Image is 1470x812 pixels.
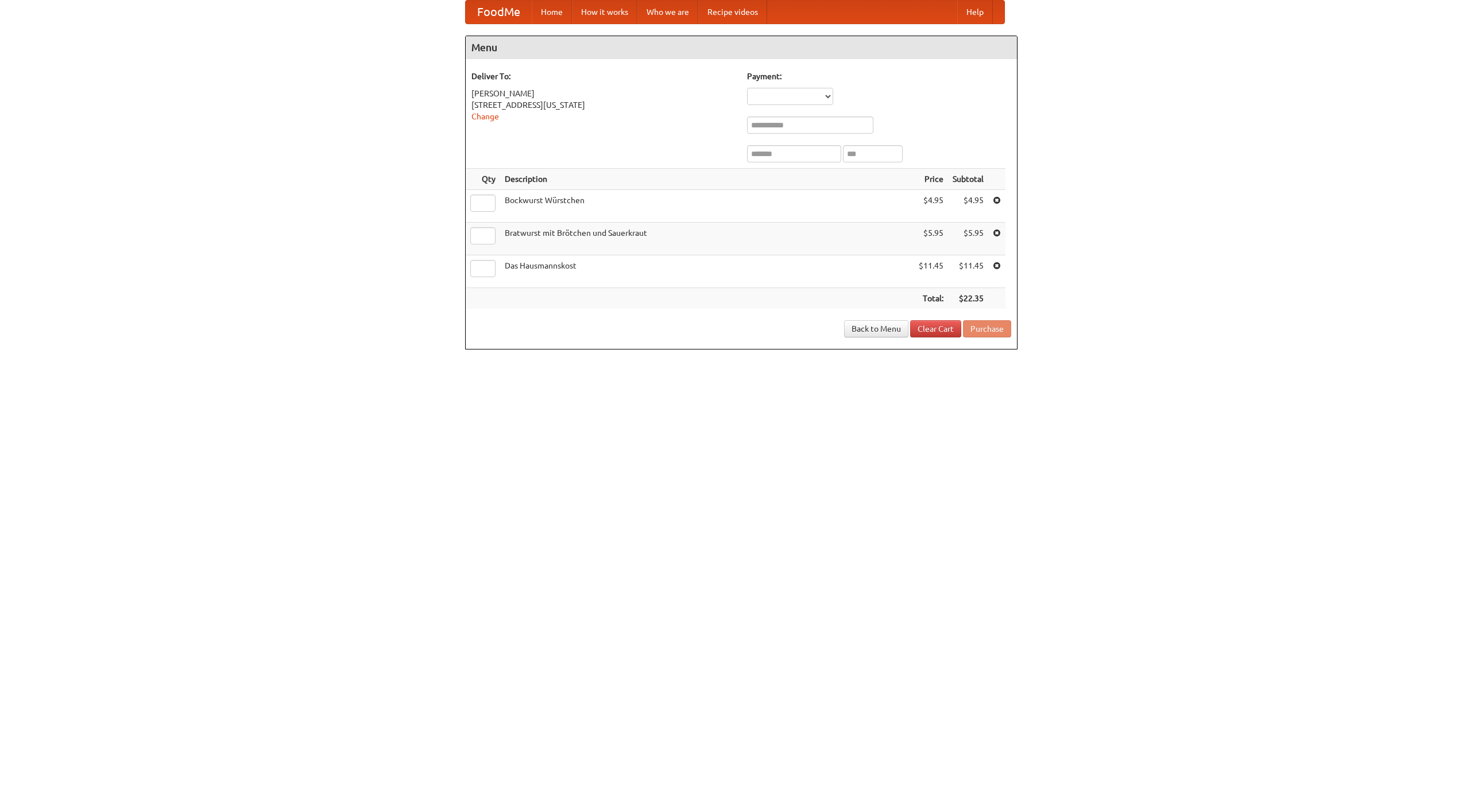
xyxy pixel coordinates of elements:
[466,36,1017,59] h4: Menu
[914,169,948,190] th: Price
[500,169,914,190] th: Description
[914,255,948,288] td: $11.45
[948,169,988,190] th: Subtotal
[698,1,767,24] a: Recipe videos
[914,190,948,223] td: $4.95
[500,190,914,223] td: Bockwurst Würstchen
[471,112,499,121] a: Change
[914,288,948,309] th: Total:
[500,223,914,255] td: Bratwurst mit Brötchen und Sauerkraut
[948,223,988,255] td: $5.95
[957,1,993,24] a: Help
[948,255,988,288] td: $11.45
[471,88,736,99] div: [PERSON_NAME]
[471,71,736,82] h5: Deliver To:
[914,223,948,255] td: $5.95
[963,320,1011,337] button: Purchase
[747,71,1011,82] h5: Payment:
[500,255,914,288] td: Das Hausmannskost
[948,288,988,309] th: $22.35
[844,320,908,337] a: Back to Menu
[910,320,961,337] a: Clear Cart
[948,190,988,223] td: $4.95
[532,1,572,24] a: Home
[572,1,637,24] a: How it works
[466,169,500,190] th: Qty
[466,1,532,24] a: FoodMe
[471,99,736,111] div: [STREET_ADDRESS][US_STATE]
[637,1,698,24] a: Who we are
